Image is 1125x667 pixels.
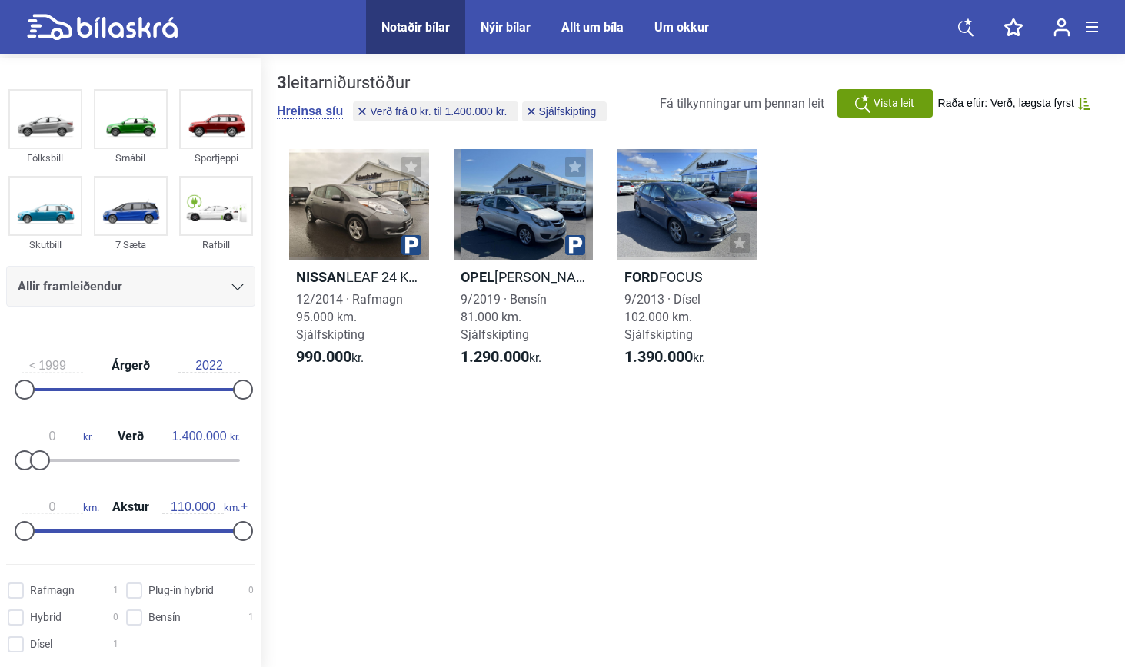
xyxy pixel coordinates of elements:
[168,430,240,443] span: kr.
[624,269,659,285] b: Ford
[277,73,287,92] b: 3
[8,236,82,254] div: Skutbíll
[296,348,364,367] span: kr.
[296,292,403,342] span: 12/2014 · Rafmagn 95.000 km. Sjálfskipting
[1053,18,1070,37] img: user-login.svg
[617,268,757,286] h2: FOCUS
[353,101,518,121] button: Verð frá 0 kr. til 1.400.000 kr.
[461,292,547,342] span: 9/2019 · Bensín 81.000 km. Sjálfskipting
[461,348,541,367] span: kr.
[522,101,607,121] button: Sjálfskipting
[30,609,62,626] span: Hybrid
[30,636,52,652] span: Dísel
[113,636,118,652] span: 1
[277,73,611,93] div: leitarniðurstöður
[370,106,507,117] span: Verð frá 0 kr. til 1.400.000 kr.
[179,236,253,254] div: Rafbíll
[113,609,118,626] span: 0
[114,430,148,443] span: Verð
[94,149,168,167] div: Smábíl
[454,149,594,380] a: Opel[PERSON_NAME]9/2019 · Bensín81.000 km. Sjálfskipting1.290.000kr.
[248,609,254,626] span: 1
[296,269,346,285] b: Nissan
[381,20,450,35] a: Notaðir bílar
[461,269,494,285] b: Opel
[22,500,99,514] span: km.
[113,582,118,599] span: 1
[401,235,421,255] img: parking.png
[561,20,624,35] a: Allt um bíla
[22,430,93,443] span: kr.
[30,582,75,599] span: Rafmagn
[18,276,122,297] span: Allir framleiðendur
[277,104,343,119] button: Hreinsa síu
[938,97,1074,110] span: Raða eftir: Verð, lægsta fyrst
[179,149,253,167] div: Sportjeppi
[148,582,214,599] span: Plug-in hybrid
[8,149,82,167] div: Fólksbíll
[624,292,701,342] span: 9/2013 · Dísel 102.000 km. Sjálfskipting
[938,97,1090,110] button: Raða eftir: Verð, lægsta fyrst
[565,235,585,255] img: parking.png
[461,347,529,366] b: 1.290.000
[162,500,240,514] span: km.
[148,609,181,626] span: Bensín
[296,347,351,366] b: 990.000
[660,96,824,111] span: Fá tilkynningar um þennan leit
[289,149,429,380] a: NissanLEAF 24 KWH12/2014 · Rafmagn95.000 km. Sjálfskipting990.000kr.
[248,582,254,599] span: 0
[481,20,531,35] a: Nýir bílar
[94,236,168,254] div: 7 Sæta
[874,95,914,111] span: Vista leit
[624,347,693,366] b: 1.390.000
[454,268,594,286] h2: [PERSON_NAME]
[108,360,154,372] span: Árgerð
[654,20,709,35] a: Um okkur
[539,106,597,117] span: Sjálfskipting
[624,348,705,367] span: kr.
[108,501,153,513] span: Akstur
[289,268,429,286] h2: LEAF 24 KWH
[617,149,757,380] a: FordFOCUS9/2013 · Dísel102.000 km. Sjálfskipting1.390.000kr.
